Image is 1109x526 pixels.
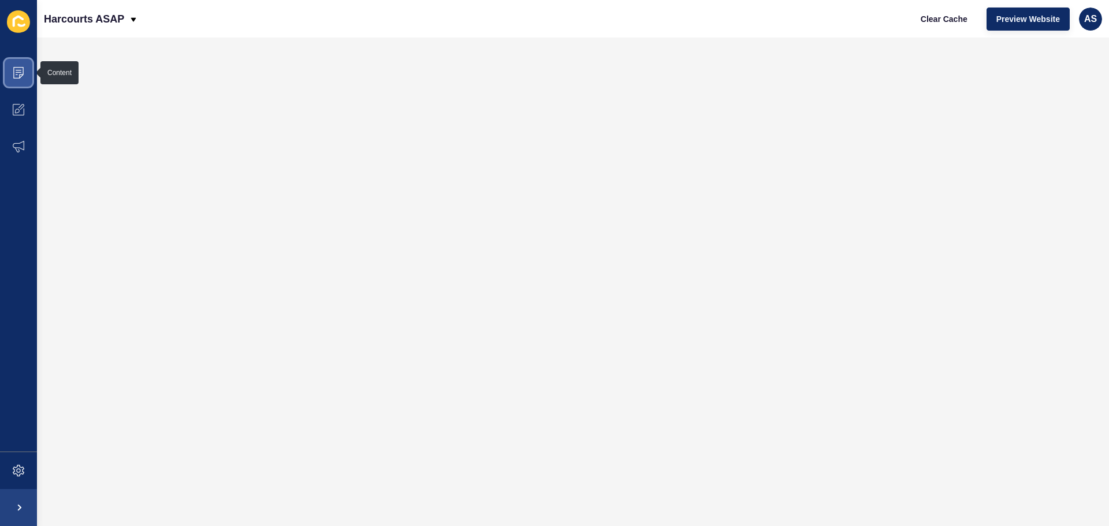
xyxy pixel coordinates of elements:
[47,68,72,77] div: Content
[911,8,977,31] button: Clear Cache
[921,13,967,25] span: Clear Cache
[44,5,124,33] p: Harcourts ASAP
[987,8,1070,31] button: Preview Website
[996,13,1060,25] span: Preview Website
[1084,13,1097,25] span: AS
